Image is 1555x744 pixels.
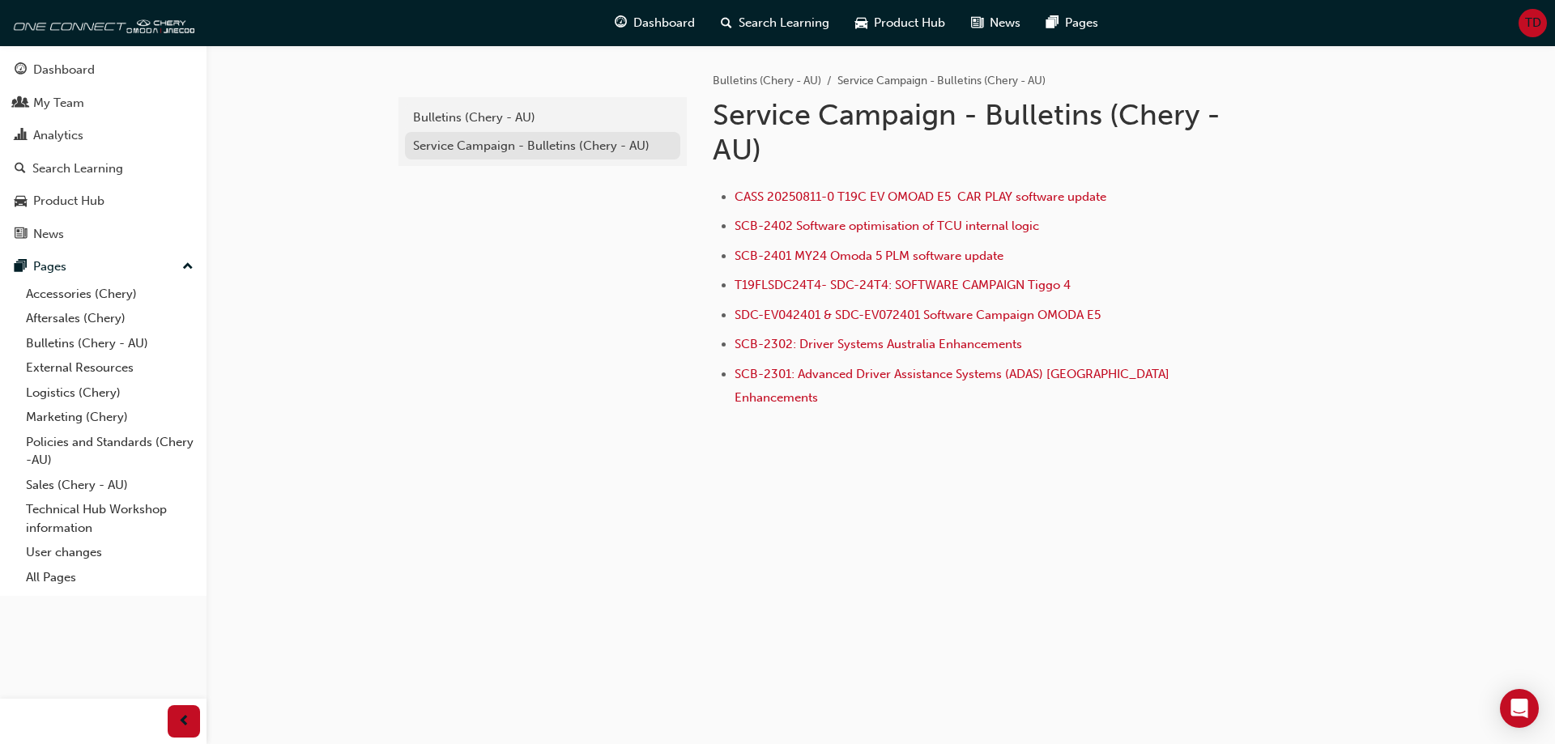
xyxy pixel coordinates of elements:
[413,108,672,127] div: Bulletins (Chery - AU)
[19,331,200,356] a: Bulletins (Chery - AU)
[33,225,64,244] div: News
[6,88,200,118] a: My Team
[19,540,200,565] a: User changes
[721,13,732,33] span: search-icon
[6,154,200,184] a: Search Learning
[6,219,200,249] a: News
[33,126,83,145] div: Analytics
[713,74,821,87] a: Bulletins (Chery - AU)
[6,252,200,282] button: Pages
[19,565,200,590] a: All Pages
[6,55,200,85] a: Dashboard
[19,473,200,498] a: Sales (Chery - AU)
[33,257,66,276] div: Pages
[958,6,1033,40] a: news-iconNews
[33,94,84,113] div: My Team
[19,497,200,540] a: Technical Hub Workshop information
[739,14,829,32] span: Search Learning
[182,257,194,278] span: up-icon
[1500,689,1539,728] div: Open Intercom Messenger
[8,6,194,39] img: oneconnect
[6,186,200,216] a: Product Hub
[713,97,1244,168] h1: Service Campaign - Bulletins (Chery - AU)
[15,260,27,274] span: pages-icon
[708,6,842,40] a: search-iconSearch Learning
[15,162,26,176] span: search-icon
[1525,14,1541,32] span: TD
[615,13,627,33] span: guage-icon
[602,6,708,40] a: guage-iconDashboard
[15,194,27,209] span: car-icon
[842,6,958,40] a: car-iconProduct Hub
[735,249,1003,263] a: SCB-2401 MY24 Omoda 5 PLM software update
[735,308,1101,322] a: SDC-EV042401 & SDC-EV072401 Software Campaign OMODA E5
[33,192,104,210] div: Product Hub
[990,14,1020,32] span: News
[413,137,672,155] div: Service Campaign - Bulletins (Chery - AU)
[1033,6,1111,40] a: pages-iconPages
[33,61,95,79] div: Dashboard
[855,13,867,33] span: car-icon
[19,306,200,331] a: Aftersales (Chery)
[6,121,200,151] a: Analytics
[735,189,1106,204] a: CASS 20250811-0 T19C EV OMOAD E5 CAR PLAY software update
[405,132,680,160] a: Service Campaign - Bulletins (Chery - AU)
[15,227,27,242] span: news-icon
[1065,14,1098,32] span: Pages
[15,96,27,111] span: people-icon
[19,381,200,406] a: Logistics (Chery)
[19,355,200,381] a: External Resources
[1519,9,1547,37] button: TD
[1046,13,1059,33] span: pages-icon
[633,14,695,32] span: Dashboard
[19,282,200,307] a: Accessories (Chery)
[15,129,27,143] span: chart-icon
[735,337,1022,351] a: SCB-2302: Driver Systems Australia Enhancements
[837,72,1046,91] li: Service Campaign - Bulletins (Chery - AU)
[178,712,190,732] span: prev-icon
[735,219,1039,233] a: SCB-2402 Software optimisation of TCU internal logic
[32,159,123,178] div: Search Learning
[735,278,1071,292] a: T19FLSDC24T4- SDC-24T4: SOFTWARE CAMPAIGN Tiggo 4
[19,405,200,430] a: Marketing (Chery)
[19,430,200,473] a: Policies and Standards (Chery -AU)
[15,63,27,78] span: guage-icon
[971,13,983,33] span: news-icon
[6,52,200,252] button: DashboardMy TeamAnalyticsSearch LearningProduct HubNews
[874,14,945,32] span: Product Hub
[405,104,680,132] a: Bulletins (Chery - AU)
[735,367,1173,405] a: SCB-2301: Advanced Driver Assistance Systems (ADAS) [GEOGRAPHIC_DATA] Enhancements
